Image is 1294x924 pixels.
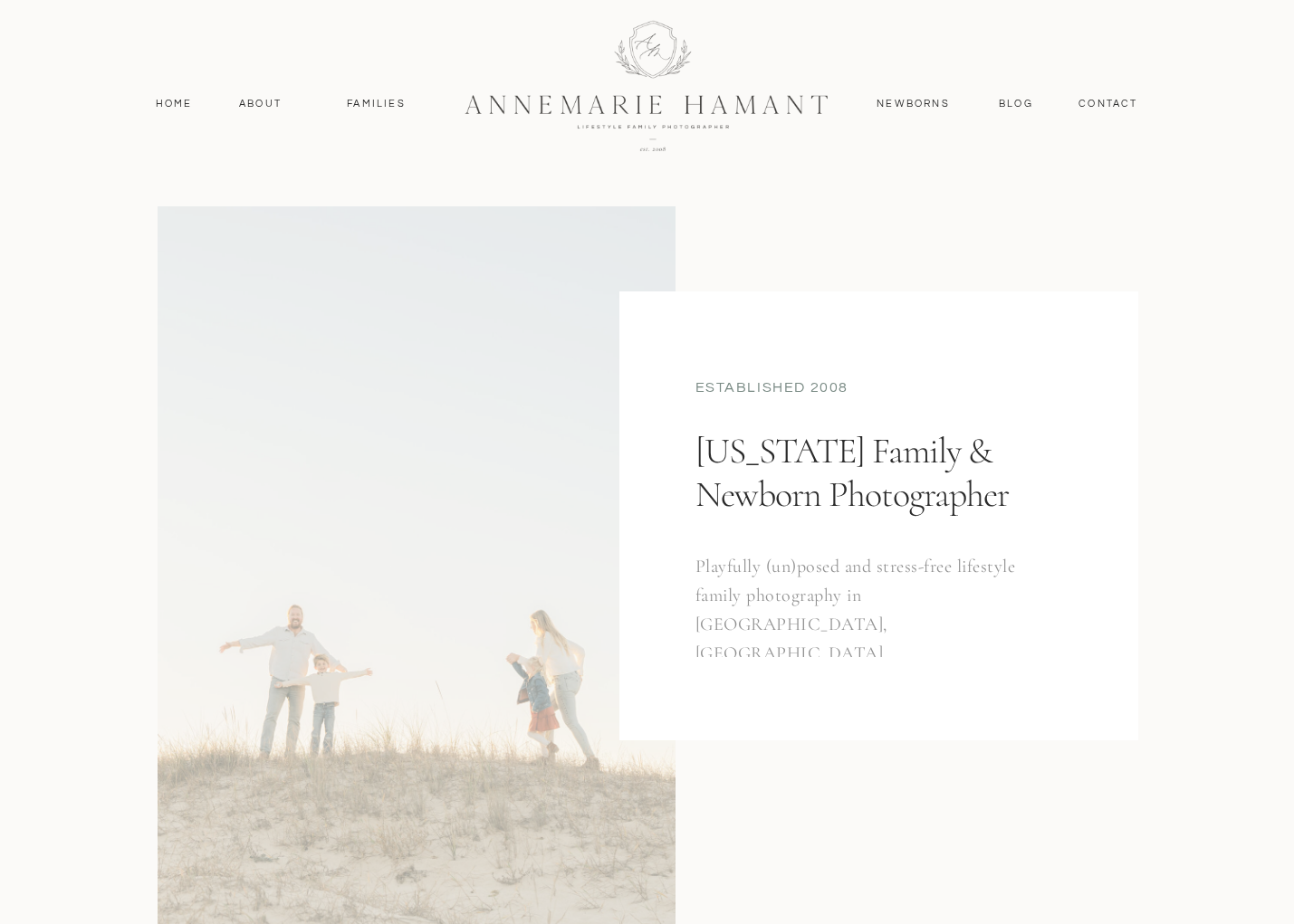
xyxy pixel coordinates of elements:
[1069,96,1148,112] a: contact
[870,96,957,112] a: Newborns
[336,96,417,112] a: Families
[695,377,1063,402] div: established 2008
[235,96,287,112] a: About
[695,429,1054,586] h1: [US_STATE] Family & Newborn Photographer
[695,552,1037,657] h3: Playfully (un)posed and stress-free lifestyle family photography in [GEOGRAPHIC_DATA], [GEOGRAPHI...
[148,96,201,112] a: Home
[995,96,1038,112] a: Blog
